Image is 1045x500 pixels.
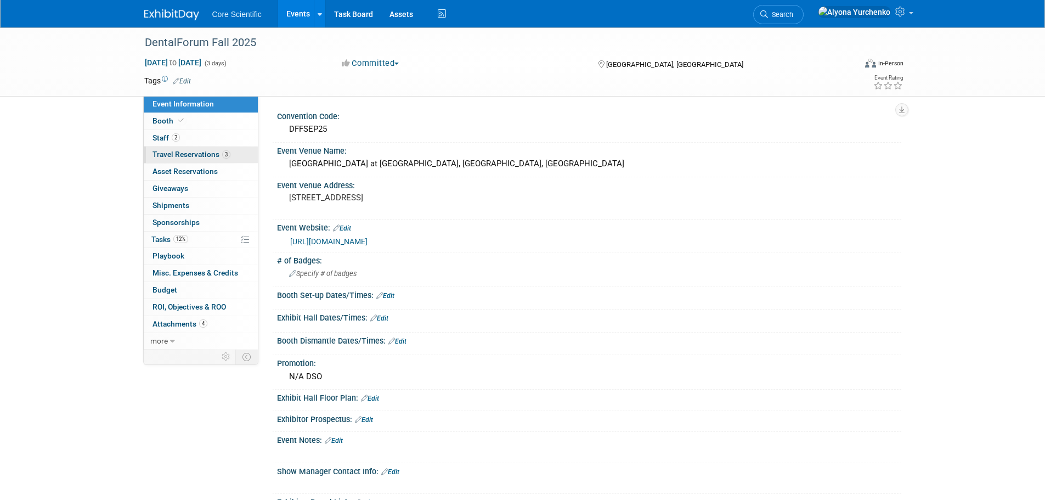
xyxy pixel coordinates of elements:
[144,215,258,231] a: Sponsorships
[277,310,901,324] div: Exhibit Hall Dates/Times:
[768,10,793,19] span: Search
[199,319,207,328] span: 4
[152,201,189,210] span: Shipments
[152,319,207,328] span: Attachments
[144,96,258,113] a: Event Information
[144,333,258,350] a: more
[144,299,258,316] a: ROI, Objectives & ROO
[277,177,901,191] div: Event Venue Address:
[361,395,379,402] a: Edit
[150,336,168,345] span: more
[152,184,188,193] span: Giveaways
[277,143,901,156] div: Event Venue Name:
[818,6,891,18] img: Alyona Yurchenko
[173,77,191,85] a: Edit
[285,121,893,138] div: DFFSEP25
[144,58,202,68] span: [DATE] [DATE]
[376,292,394,300] a: Edit
[151,235,188,244] span: Tasks
[144,9,199,20] img: ExhibitDay
[144,113,258,130] a: Booth
[152,218,200,227] span: Sponsorships
[144,232,258,248] a: Tasks12%
[217,350,236,364] td: Personalize Event Tab Strip
[178,117,184,123] i: Booth reservation complete
[355,416,373,424] a: Edit
[277,287,901,301] div: Booth Set-up Dates/Times:
[144,316,258,333] a: Attachments4
[290,237,368,246] a: [URL][DOMAIN_NAME]
[277,333,901,347] div: Booth Dismantle Dates/Times:
[204,60,227,67] span: (3 days)
[235,350,258,364] td: Toggle Event Tabs
[277,108,901,122] div: Convention Code:
[289,269,357,278] span: Specify # of badges
[753,5,804,24] a: Search
[152,167,218,176] span: Asset Reservations
[878,59,903,68] div: In-Person
[277,411,901,425] div: Exhibitor Prospectus:
[873,75,903,81] div: Event Rating
[144,181,258,197] a: Giveaways
[144,130,258,147] a: Staff2
[325,437,343,445] a: Edit
[212,10,262,19] span: Core Scientific
[173,235,188,243] span: 12%
[144,265,258,282] a: Misc. Expenses & Credits
[144,75,191,86] td: Tags
[152,133,180,142] span: Staff
[277,463,901,477] div: Show Manager Contact Info:
[152,285,177,294] span: Budget
[338,58,403,69] button: Committed
[277,252,901,266] div: # of Badges:
[144,164,258,180] a: Asset Reservations
[381,468,399,476] a: Edit
[222,150,230,159] span: 3
[152,116,186,125] span: Booth
[144,147,258,163] a: Travel Reservations3
[152,251,184,260] span: Playbook
[333,224,351,232] a: Edit
[152,99,214,108] span: Event Information
[285,368,893,385] div: N/A DSO
[172,133,180,142] span: 2
[277,390,901,404] div: Exhibit Hall Floor Plan:
[865,59,876,68] img: Format-Inperson.png
[277,220,901,234] div: Event Website:
[277,355,901,369] div: Promotion:
[144,248,258,265] a: Playbook
[289,193,525,203] pre: [STREET_ADDRESS]
[606,60,743,69] span: [GEOGRAPHIC_DATA], [GEOGRAPHIC_DATA]
[152,268,238,277] span: Misc. Expenses & Credits
[141,33,839,53] div: DentalForum Fall 2025
[152,150,230,159] span: Travel Reservations
[277,432,901,446] div: Event Notes:
[168,58,178,67] span: to
[144,198,258,214] a: Shipments
[152,302,226,311] span: ROI, Objectives & ROO
[144,282,258,299] a: Budget
[388,338,406,345] a: Edit
[370,314,388,322] a: Edit
[285,155,893,172] div: [GEOGRAPHIC_DATA] at [GEOGRAPHIC_DATA], [GEOGRAPHIC_DATA], [GEOGRAPHIC_DATA]
[791,57,904,74] div: Event Format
